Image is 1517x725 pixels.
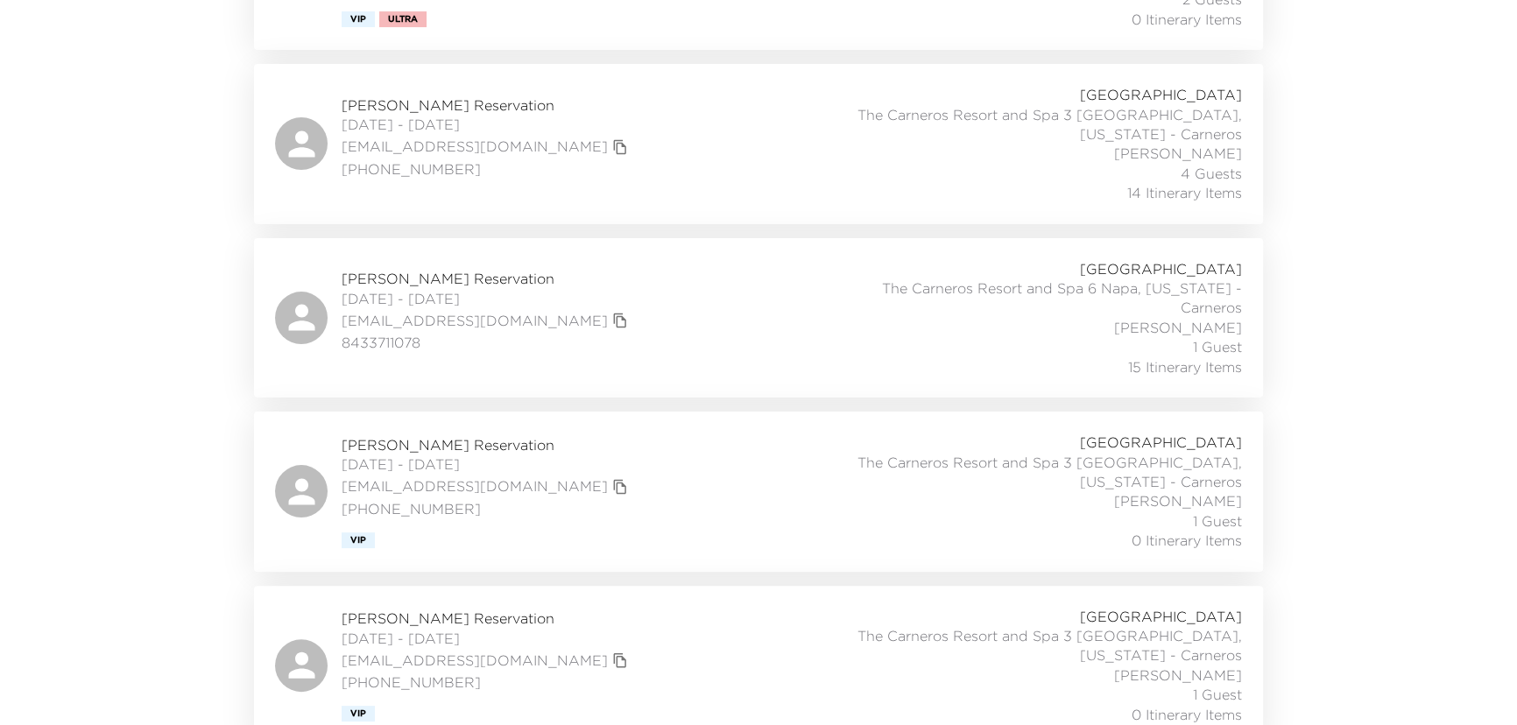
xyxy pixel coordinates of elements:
[342,609,632,628] span: [PERSON_NAME] Reservation
[1132,10,1242,29] span: 0 Itinerary Items
[342,333,632,352] span: 8433711078
[1114,665,1242,685] span: [PERSON_NAME]
[342,672,632,692] span: [PHONE_NUMBER]
[608,308,632,333] button: copy primary member email
[350,14,366,25] span: Vip
[608,475,632,499] button: copy primary member email
[855,105,1242,144] span: The Carneros Resort and Spa 3 [GEOGRAPHIC_DATA], [US_STATE] - Carneros
[342,269,632,288] span: [PERSON_NAME] Reservation
[342,454,632,474] span: [DATE] - [DATE]
[1128,357,1242,377] span: 15 Itinerary Items
[350,708,366,719] span: Vip
[342,629,632,648] span: [DATE] - [DATE]
[608,135,632,159] button: copy primary member email
[1181,164,1242,183] span: 4 Guests
[1193,337,1242,356] span: 1 Guest
[254,238,1263,398] a: [PERSON_NAME] Reservation[DATE] - [DATE][EMAIL_ADDRESS][DOMAIN_NAME]copy primary member email8433...
[388,14,418,25] span: Ultra
[608,648,632,672] button: copy primary member email
[1114,491,1242,510] span: [PERSON_NAME]
[1080,607,1242,626] span: [GEOGRAPHIC_DATA]
[1193,511,1242,531] span: 1 Guest
[254,412,1263,571] a: [PERSON_NAME] Reservation[DATE] - [DATE][EMAIL_ADDRESS][DOMAIN_NAME]copy primary member email[PHO...
[1132,705,1242,724] span: 0 Itinerary Items
[350,535,366,546] span: Vip
[342,499,632,518] span: [PHONE_NUMBER]
[342,651,608,670] a: [EMAIL_ADDRESS][DOMAIN_NAME]
[1080,85,1242,104] span: [GEOGRAPHIC_DATA]
[342,137,608,156] a: [EMAIL_ADDRESS][DOMAIN_NAME]
[342,95,632,115] span: [PERSON_NAME] Reservation
[342,311,608,330] a: [EMAIL_ADDRESS][DOMAIN_NAME]
[1132,531,1242,550] span: 0 Itinerary Items
[855,626,1242,665] span: The Carneros Resort and Spa 3 [GEOGRAPHIC_DATA], [US_STATE] - Carneros
[254,64,1263,223] a: [PERSON_NAME] Reservation[DATE] - [DATE][EMAIL_ADDRESS][DOMAIN_NAME]copy primary member email[PHO...
[342,435,632,454] span: [PERSON_NAME] Reservation
[1080,259,1242,278] span: [GEOGRAPHIC_DATA]
[855,453,1242,492] span: The Carneros Resort and Spa 3 [GEOGRAPHIC_DATA], [US_STATE] - Carneros
[1193,685,1242,704] span: 1 Guest
[1114,318,1242,337] span: [PERSON_NAME]
[1127,183,1242,202] span: 14 Itinerary Items
[342,476,608,496] a: [EMAIL_ADDRESS][DOMAIN_NAME]
[342,115,632,134] span: [DATE] - [DATE]
[342,159,632,179] span: [PHONE_NUMBER]
[1114,144,1242,163] span: [PERSON_NAME]
[342,289,632,308] span: [DATE] - [DATE]
[855,278,1242,318] span: The Carneros Resort and Spa 6 Napa, [US_STATE] - Carneros
[1080,433,1242,452] span: [GEOGRAPHIC_DATA]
